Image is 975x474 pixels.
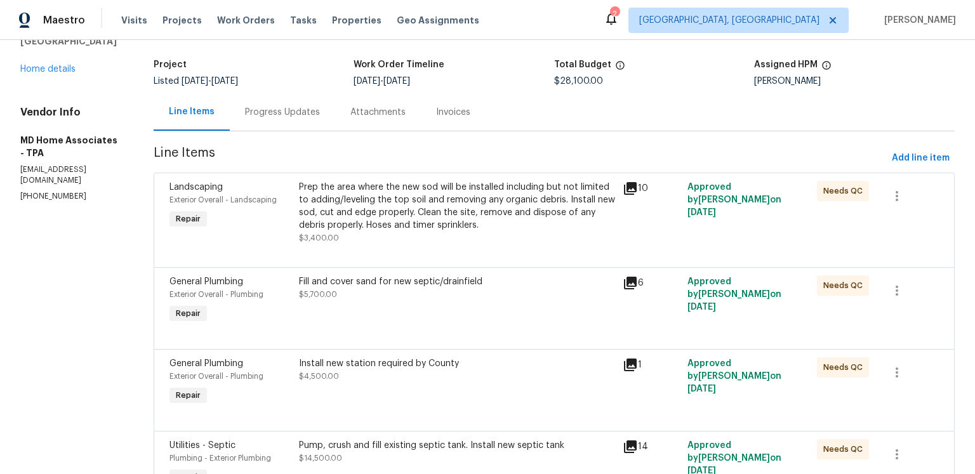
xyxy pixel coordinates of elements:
[154,77,238,86] span: Listed
[350,106,406,119] div: Attachments
[354,77,410,86] span: -
[823,185,868,197] span: Needs QC
[20,35,123,48] h5: [GEOGRAPHIC_DATA]
[687,303,716,312] span: [DATE]
[169,183,223,192] span: Landscaping
[20,106,123,119] h4: Vendor Info
[821,60,832,77] span: The hpm assigned to this work order.
[299,234,339,242] span: $3,400.00
[623,181,680,196] div: 10
[169,359,243,368] span: General Plumbing
[169,277,243,286] span: General Plumbing
[217,14,275,27] span: Work Orders
[20,164,123,186] p: [EMAIL_ADDRESS][DOMAIN_NAME]
[299,372,339,380] span: $4,500.00
[245,106,320,119] div: Progress Updates
[623,439,680,454] div: 14
[823,443,868,456] span: Needs QC
[687,183,781,217] span: Approved by [PERSON_NAME] on
[383,77,410,86] span: [DATE]
[299,357,615,370] div: Install new station required by County
[299,439,615,452] div: Pump, crush and fill existing septic tank. Install new septic tank
[169,105,215,118] div: Line Items
[211,77,238,86] span: [DATE]
[20,134,123,159] h5: MD Home Associates - TPA
[354,77,380,86] span: [DATE]
[623,357,680,372] div: 1
[299,291,337,298] span: $5,700.00
[754,60,818,69] h5: Assigned HPM
[290,16,317,25] span: Tasks
[154,60,187,69] h5: Project
[182,77,208,86] span: [DATE]
[169,454,271,462] span: Plumbing - Exterior Plumbing
[299,275,615,288] div: Fill and cover sand for new septic/drainfield
[162,14,202,27] span: Projects
[687,385,716,393] span: [DATE]
[554,77,603,86] span: $28,100.00
[687,277,781,312] span: Approved by [PERSON_NAME] on
[154,147,887,170] span: Line Items
[299,454,342,462] span: $14,500.00
[169,441,235,450] span: Utilities - Septic
[169,372,263,380] span: Exterior Overall - Plumbing
[615,60,625,77] span: The total cost of line items that have been proposed by Opendoor. This sum includes line items th...
[20,65,76,74] a: Home details
[182,77,238,86] span: -
[879,14,956,27] span: [PERSON_NAME]
[823,279,868,292] span: Needs QC
[887,147,955,170] button: Add line item
[687,208,716,217] span: [DATE]
[299,181,615,232] div: Prep the area where the new sod will be installed including but not limited to adding/leveling th...
[610,8,619,20] div: 2
[20,191,123,202] p: [PHONE_NUMBER]
[171,389,206,402] span: Repair
[169,196,277,204] span: Exterior Overall - Landscaping
[639,14,819,27] span: [GEOGRAPHIC_DATA], [GEOGRAPHIC_DATA]
[121,14,147,27] span: Visits
[43,14,85,27] span: Maestro
[823,361,868,374] span: Needs QC
[171,307,206,320] span: Repair
[169,291,263,298] span: Exterior Overall - Plumbing
[623,275,680,291] div: 6
[332,14,381,27] span: Properties
[687,359,781,393] span: Approved by [PERSON_NAME] on
[171,213,206,225] span: Repair
[397,14,479,27] span: Geo Assignments
[754,77,955,86] div: [PERSON_NAME]
[554,60,611,69] h5: Total Budget
[436,106,470,119] div: Invoices
[354,60,444,69] h5: Work Order Timeline
[892,150,950,166] span: Add line item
